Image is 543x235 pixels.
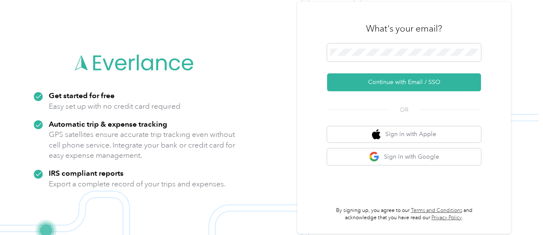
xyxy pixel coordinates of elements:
[411,207,462,214] a: Terms and Conditions
[389,105,419,114] span: OR
[49,91,115,100] strong: Get started for free
[372,129,381,140] img: apple logo
[49,179,226,189] p: Export a complete record of your trips and expenses.
[49,168,124,177] strong: IRS compliant reports
[327,148,481,165] button: google logoSign in with Google
[495,187,543,235] iframe: Everlance-gr Chat Button Frame
[49,101,180,112] p: Easy set up with no credit card required
[327,126,481,143] button: apple logoSign in with Apple
[366,23,442,35] h3: What's your email?
[327,207,481,222] p: By signing up, you agree to our and acknowledge that you have read our .
[369,151,380,162] img: google logo
[431,215,462,221] a: Privacy Policy
[49,129,236,161] p: GPS satellites ensure accurate trip tracking even without cell phone service. Integrate your bank...
[49,119,167,128] strong: Automatic trip & expense tracking
[327,73,481,91] button: Continue with Email / SSO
